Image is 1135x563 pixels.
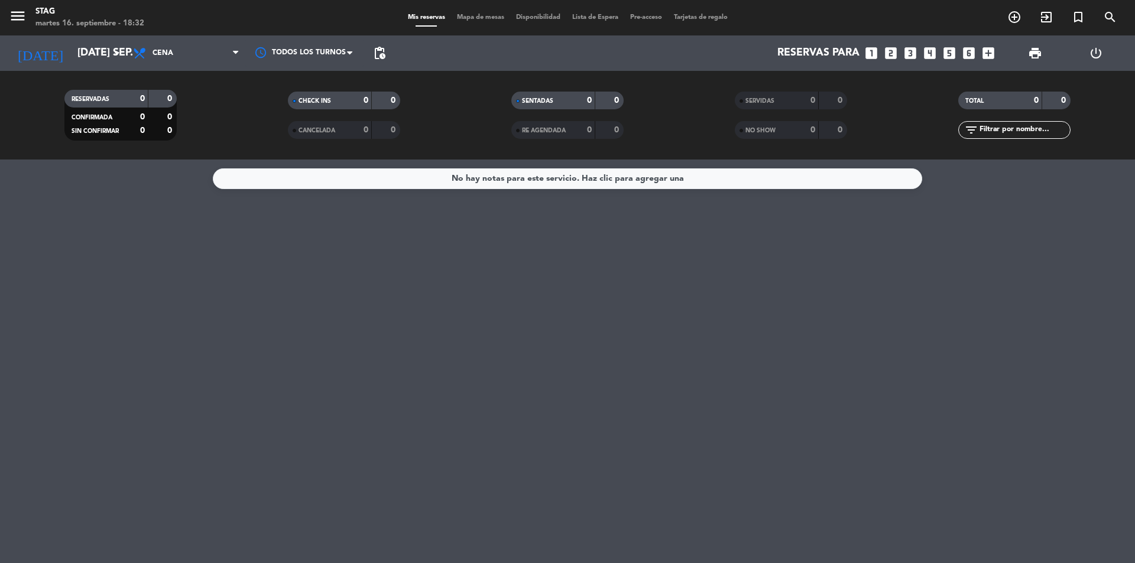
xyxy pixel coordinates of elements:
[587,126,592,134] strong: 0
[922,45,938,61] i: looks_4
[110,46,124,60] i: arrow_drop_down
[965,98,984,104] span: TOTAL
[364,126,368,134] strong: 0
[883,45,899,61] i: looks_two
[35,18,144,30] div: martes 16. septiembre - 18:32
[35,6,144,18] div: STAG
[72,128,119,134] span: SIN CONFIRMAR
[402,14,451,21] span: Mis reservas
[167,95,174,103] strong: 0
[510,14,566,21] span: Disponibilidad
[299,98,331,104] span: CHECK INS
[522,98,553,104] span: SENTADAS
[72,96,109,102] span: RESERVADAS
[522,128,566,134] span: RE AGENDADA
[745,98,774,104] span: SERVIDAS
[9,7,27,25] i: menu
[1071,10,1085,24] i: turned_in_not
[978,123,1070,136] input: Filtrar por nombre...
[1028,46,1042,60] span: print
[838,126,845,134] strong: 0
[810,126,815,134] strong: 0
[9,7,27,29] button: menu
[777,47,860,59] span: Reservas para
[1034,96,1039,105] strong: 0
[668,14,734,21] span: Tarjetas de regalo
[838,96,845,105] strong: 0
[72,115,112,121] span: CONFIRMADA
[903,45,918,61] i: looks_3
[153,49,173,57] span: Cena
[624,14,668,21] span: Pre-acceso
[167,113,174,121] strong: 0
[9,40,72,66] i: [DATE]
[942,45,957,61] i: looks_5
[1061,96,1068,105] strong: 0
[372,46,387,60] span: pending_actions
[864,45,879,61] i: looks_one
[299,128,335,134] span: CANCELADA
[810,96,815,105] strong: 0
[964,123,978,137] i: filter_list
[614,96,621,105] strong: 0
[745,128,776,134] span: NO SHOW
[614,126,621,134] strong: 0
[364,96,368,105] strong: 0
[451,14,510,21] span: Mapa de mesas
[1103,10,1117,24] i: search
[1007,10,1022,24] i: add_circle_outline
[566,14,624,21] span: Lista de Espera
[140,95,145,103] strong: 0
[1089,46,1103,60] i: power_settings_new
[1065,35,1126,71] div: LOG OUT
[140,113,145,121] strong: 0
[1039,10,1053,24] i: exit_to_app
[981,45,996,61] i: add_box
[167,126,174,135] strong: 0
[587,96,592,105] strong: 0
[140,126,145,135] strong: 0
[961,45,977,61] i: looks_6
[391,126,398,134] strong: 0
[391,96,398,105] strong: 0
[452,172,684,186] div: No hay notas para este servicio. Haz clic para agregar una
